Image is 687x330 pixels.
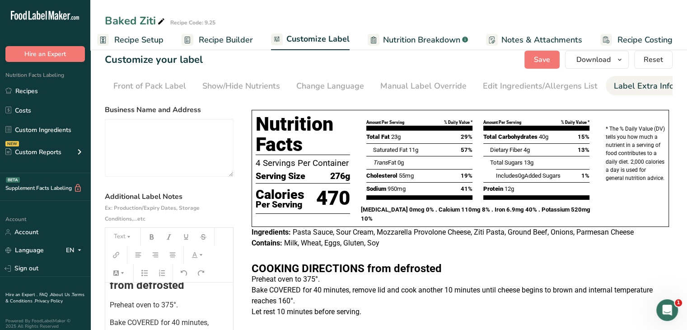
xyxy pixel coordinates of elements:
[5,318,85,329] div: Powered By FoodLabelMaker © 2025 All Rights Reserved
[524,51,560,69] button: Save
[561,119,589,126] div: % Daily Value *
[399,172,414,179] span: 55mg
[388,185,406,192] span: 950mg
[380,80,467,92] div: Manual Label Override
[600,30,673,50] a: Recipe Costing
[256,114,350,155] h1: Nutrition Facts
[256,170,305,183] span: Serving Size
[105,204,200,222] span: Ex: Production/Expiry Dates, Storage Conditions,...etc
[490,159,523,166] span: Total Sugars
[581,171,589,180] span: 1%
[252,285,669,306] p: Bake COVERED for 40 minutes, remove lid and cook another 10 minutes until cheese begins to brown ...
[408,146,418,153] span: 11g
[366,133,390,140] span: Total Fat
[483,133,537,140] span: Total Carbohydrates
[50,292,72,298] a: About Us .
[366,172,397,179] span: Cholesterol
[675,299,682,306] span: 1
[5,292,84,304] a: Terms & Conditions .
[534,54,550,65] span: Save
[296,80,364,92] div: Change Language
[523,146,530,153] span: 4g
[316,184,350,213] p: 470
[539,133,548,140] span: 40g
[97,30,164,50] a: Recipe Setup
[5,292,37,298] a: Hire an Expert .
[461,171,472,180] span: 19%
[182,30,253,50] a: Recipe Builder
[366,119,404,126] div: Amount Per Serving
[6,177,20,183] div: BETA
[113,80,186,92] div: Front of Pack Label
[252,263,669,274] h2: COOKING DIRECTIONS from defrosted
[505,185,514,192] span: 12g
[444,119,472,126] div: % Daily Value *
[361,205,595,223] p: [MEDICAL_DATA] 0mcg 0% . Calcium 110mg 8% . Iron 6.9mg 40% . Potassium 520mg 10%
[644,54,663,65] span: Reset
[5,147,61,157] div: Custom Reports
[486,30,582,50] a: Notes & Attachments
[105,52,203,67] h1: Customize your label
[490,146,522,153] span: Dietary Fiber
[565,51,629,69] button: Download
[576,54,611,65] span: Download
[373,159,396,166] span: Fat
[199,34,253,46] span: Recipe Builder
[5,141,19,146] div: NEW
[578,146,589,155] span: 13%
[483,119,521,126] div: Amount Per Serving
[483,185,503,192] span: Protein
[252,306,669,317] p: Let rest 10 minutes before serving.
[286,33,350,45] span: Customize Label
[5,46,85,62] button: Hire an Expert
[578,132,589,141] span: 15%
[634,51,673,69] button: Reset
[293,228,634,236] span: Pasta Sauce, Sour Cream, Mozzarella Provolone Cheese, Ziti Pasta, Ground Beef, Onions, Parmesan C...
[66,245,85,256] div: EN
[114,34,164,46] span: Recipe Setup
[397,159,403,166] span: 0g
[35,298,63,304] a: Privacy Policy
[518,172,524,179] span: 0g
[271,29,350,51] a: Customize Label
[284,239,379,247] span: Milk, Wheat, Eggs, Gluten, Soy
[256,157,350,170] p: 4 Servings Per Container
[524,159,533,166] span: 13g
[461,184,472,193] span: 41%
[105,191,234,224] label: Additional Label Notes
[252,239,282,247] span: Contains:
[256,188,304,202] p: Calories
[496,172,561,179] span: Includes Added Sugars
[391,133,401,140] span: 23g
[5,242,44,258] a: Language
[366,185,386,192] span: Sodium
[368,30,468,50] a: Nutrition Breakdown
[373,159,388,166] i: Trans
[606,125,665,182] p: * The % Daily Value (DV) tells you how much a nutrient in a serving of food contributes to a dail...
[656,299,678,321] iframe: Intercom live chat
[383,34,460,46] span: Nutrition Breakdown
[105,13,167,29] div: Baked Ziti
[614,80,674,92] div: Label Extra Info
[330,170,350,183] span: 276g
[461,146,472,155] span: 57%
[501,34,582,46] span: Notes & Attachments
[252,274,669,285] p: Preheat oven to 375°.
[461,132,472,141] span: 29%
[617,34,673,46] span: Recipe Costing
[373,146,407,153] span: Saturated Fat
[109,230,136,244] button: Text
[483,80,598,92] div: Edit Ingredients/Allergens List
[256,201,304,208] p: Per Serving
[39,292,50,298] a: FAQ .
[110,301,178,309] span: Preheat oven to 375°.
[105,104,234,115] label: Business Name and Address
[202,80,280,92] div: Show/Hide Nutrients
[252,228,291,236] span: Ingredients:
[170,19,215,27] div: Recipe Code: 9.25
